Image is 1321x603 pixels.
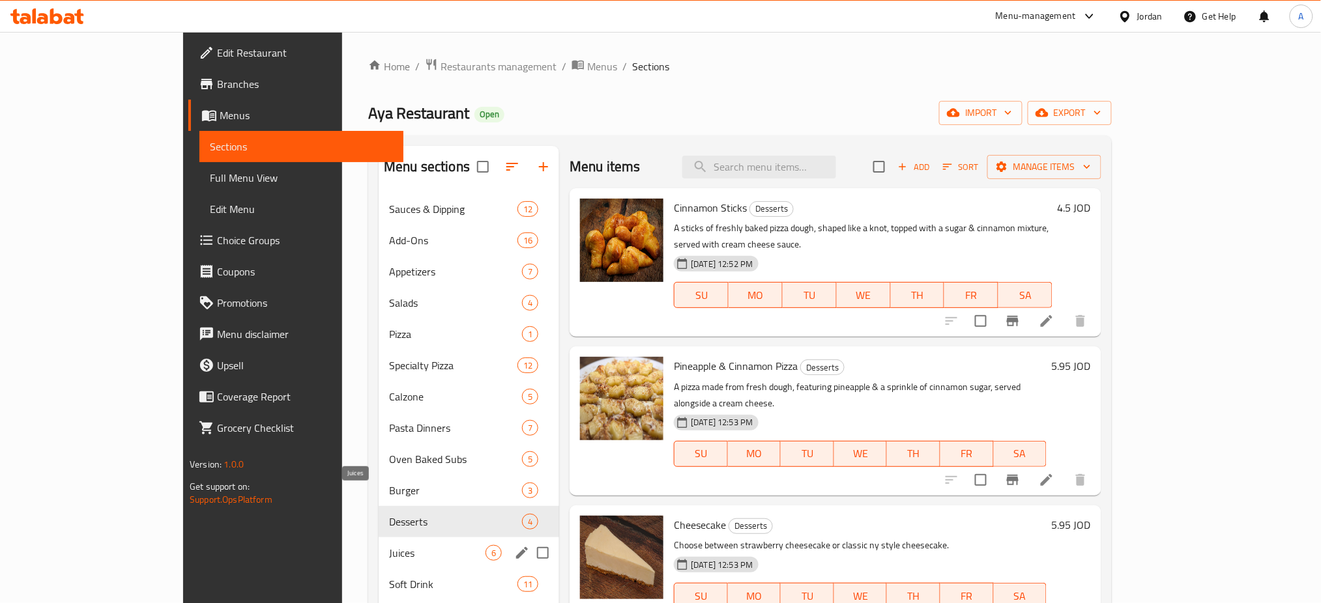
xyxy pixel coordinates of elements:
[522,514,538,529] div: items
[950,105,1012,121] span: import
[996,8,1076,24] div: Menu-management
[188,318,404,350] a: Menu disclaimer
[783,282,837,308] button: TU
[220,107,394,123] span: Menus
[497,151,528,182] span: Sort sections
[384,157,470,176] h2: Menu sections
[224,456,244,473] span: 1.0.0
[379,412,559,443] div: Pasta Dinners7
[389,201,517,217] span: Sauces & Dipping
[379,568,559,600] div: Soft Drink11
[389,576,517,592] span: Soft Drink
[950,286,993,305] span: FR
[188,100,404,131] a: Menus
[217,232,394,248] span: Choice Groups
[379,475,559,506] div: Burger3
[587,59,617,74] span: Menus
[997,464,1028,496] button: Branch-specific-item
[680,444,722,463] span: SU
[188,225,404,256] a: Choice Groups
[686,559,758,571] span: [DATE] 12:53 PM
[188,37,404,68] a: Edit Restaurant
[517,201,538,217] div: items
[994,441,1047,467] button: SA
[210,139,394,154] span: Sections
[379,225,559,256] div: Add-Ons16
[217,264,394,279] span: Coupons
[686,258,758,270] span: [DATE] 12:52 PM
[1065,305,1096,337] button: delete
[940,157,982,177] button: Sort
[987,155,1101,179] button: Manage items
[188,256,404,287] a: Coupons
[512,543,532,563] button: edit
[998,282,1052,308] button: SA
[199,131,404,162] a: Sections
[674,198,747,217] span: Cinnamon Sticks
[522,326,538,342] div: items
[674,441,727,467] button: SU
[389,514,522,529] span: Desserts
[896,286,940,305] span: TH
[518,578,538,591] span: 11
[389,389,522,404] div: Calzone
[887,441,940,467] button: TH
[686,416,758,428] span: [DATE] 12:53 PM
[523,266,538,278] span: 7
[1028,101,1112,125] button: export
[1058,199,1091,217] h6: 4.5 JOD
[523,453,538,466] span: 5
[389,295,522,311] span: Salads
[368,58,1112,75] nav: breadcrumb
[523,328,538,341] span: 1
[839,444,882,463] span: WE
[188,287,404,318] a: Promotions
[389,358,517,373] span: Specialty Pizza
[570,157,641,176] h2: Menu items
[379,443,559,475] div: Oven Baked Subs5
[379,287,559,318] div: Salads4
[379,537,559,568] div: Juices6edit
[474,109,504,120] span: Open
[522,389,538,404] div: items
[580,516,663,599] img: Cheesecake
[379,381,559,412] div: Calzone5
[733,444,776,463] span: MO
[389,545,486,561] span: Juices
[389,420,522,436] div: Pasta Dinners
[580,199,663,282] img: Cinnamon Sticks
[1137,9,1163,23] div: Jordan
[523,391,538,403] span: 5
[217,45,394,61] span: Edit Restaurant
[217,326,394,342] span: Menu disclaimer
[729,518,772,533] span: Desserts
[217,76,394,92] span: Branches
[999,444,1042,463] span: SA
[523,297,538,309] span: 4
[379,350,559,381] div: Specialty Pizza12
[801,360,844,375] span: Desserts
[523,484,538,497] span: 3
[834,441,888,467] button: WE
[728,441,781,467] button: MO
[1039,313,1054,329] a: Edit menu item
[517,576,538,592] div: items
[1065,464,1096,496] button: delete
[622,59,627,74] li: /
[199,193,404,225] a: Edit Menu
[891,282,945,308] button: TH
[389,264,522,279] span: Appetizers
[210,170,394,186] span: Full Menu View
[940,441,994,467] button: FR
[389,326,522,342] div: Pizza
[389,451,522,467] div: Oven Baked Subs
[188,350,404,381] a: Upsell
[425,58,557,75] a: Restaurants management
[469,153,497,180] span: Select all sections
[944,282,998,308] button: FR
[729,282,783,308] button: MO
[729,518,773,534] div: Desserts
